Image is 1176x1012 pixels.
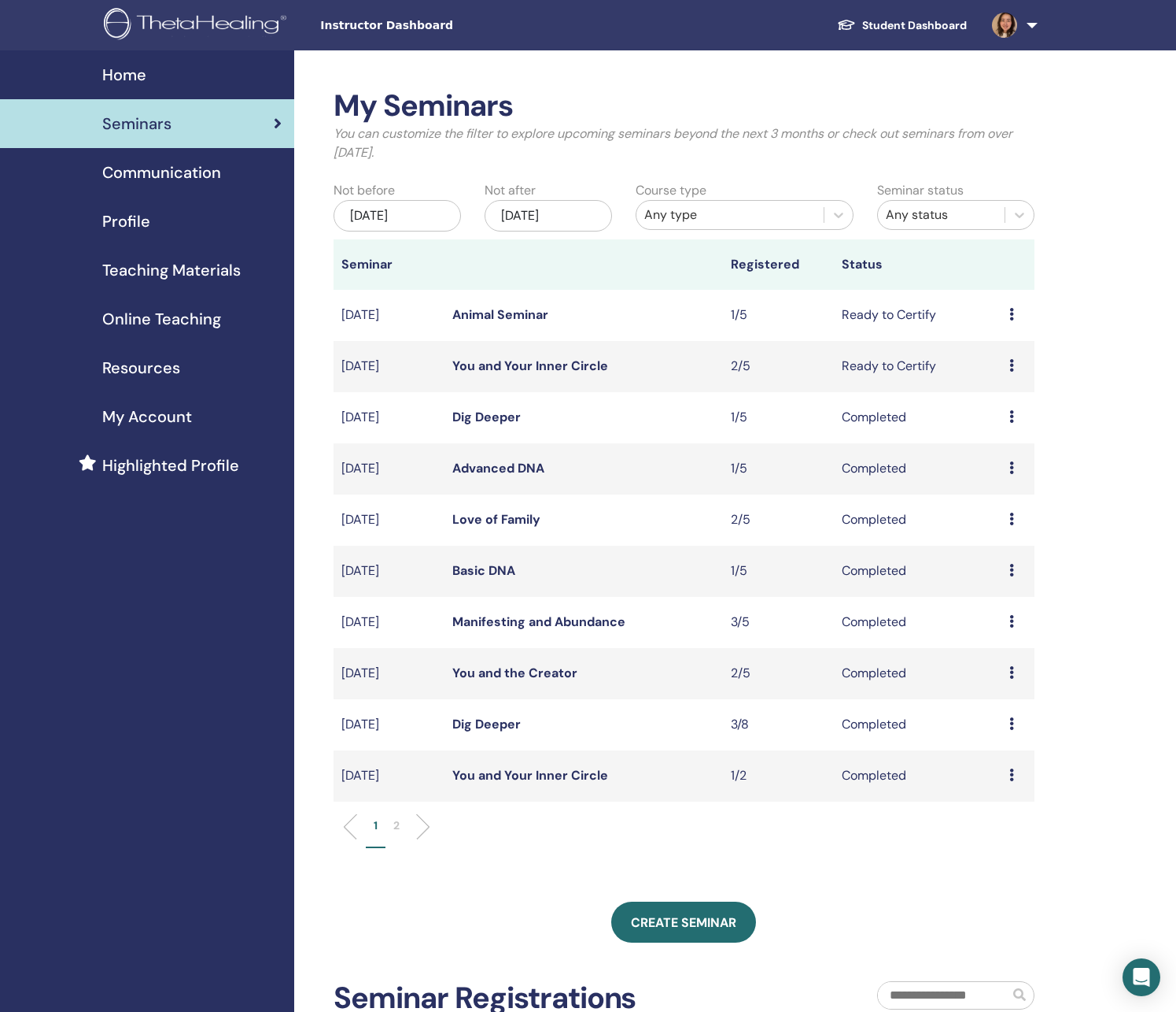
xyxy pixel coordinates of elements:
a: Dig Deeper [452,716,521,732]
td: Ready to Certify [834,290,1001,341]
td: [DATE] [334,648,444,699]
a: Basic DNA [452,562,515,579]
p: 1 [374,817,378,834]
td: 2/5 [723,341,834,392]
div: Any type [644,206,816,224]
td: Completed [834,546,1001,597]
span: Profile [102,209,150,233]
td: 3/8 [723,699,834,751]
td: 1/5 [723,392,834,443]
td: [DATE] [334,546,444,597]
span: Home [102,63,146,87]
a: Manifesting and Abundance [452,614,625,630]
td: Completed [834,648,1001,699]
td: [DATE] [334,290,444,341]
p: 2 [393,817,400,834]
span: Resources [102,356,180,380]
td: 1/2 [723,751,834,802]
span: Create seminar [631,914,736,931]
td: [DATE] [334,751,444,802]
a: Create seminar [611,902,756,943]
td: Completed [834,443,1001,495]
td: [DATE] [334,392,444,443]
td: 1/5 [723,443,834,495]
th: Seminar [334,239,444,290]
a: You and Your Inner Circle [452,767,608,784]
th: Status [834,239,1001,290]
label: Not before [334,181,395,200]
img: logo.png [104,8,292,43]
td: 1/5 [723,546,834,597]
th: Registered [723,239,834,290]
label: Seminar status [877,181,964,200]
span: Seminars [102,112,171,135]
a: Dig Deeper [452,409,521,425]
td: [DATE] [334,341,444,392]
label: Course type [636,181,706,200]
a: Student Dashboard [824,11,979,40]
td: [DATE] [334,699,444,751]
td: 3/5 [723,597,834,648]
td: 2/5 [723,495,834,546]
span: My Account [102,405,192,428]
span: Communication [102,161,221,184]
td: Completed [834,597,1001,648]
td: Ready to Certify [834,341,1001,392]
a: You and Your Inner Circle [452,358,608,374]
td: [DATE] [334,597,444,648]
a: You and the Creator [452,665,577,681]
span: Online Teaching [102,307,221,331]
span: Teaching Materials [102,258,241,282]
td: 2/5 [723,648,834,699]
h2: My Seminars [334,88,1034,124]
td: Completed [834,392,1001,443]
img: default.jpg [992,13,1017,38]
div: [DATE] [485,200,612,232]
p: You can customize the filter to explore upcoming seminars beyond the next 3 months or check out s... [334,124,1034,162]
td: Completed [834,495,1001,546]
span: Instructor Dashboard [320,17,556,34]
td: [DATE] [334,495,444,546]
td: Completed [834,751,1001,802]
a: Animal Seminar [452,306,548,323]
label: Not after [485,181,536,200]
span: Highlighted Profile [102,454,239,477]
div: Any status [886,206,997,224]
td: 1/5 [723,290,834,341]
a: Advanced DNA [452,460,544,476]
td: Completed [834,699,1001,751]
div: [DATE] [334,200,461,232]
div: Open Intercom Messenger [1123,958,1160,996]
img: graduation-cap-white.svg [837,18,856,32]
td: [DATE] [334,443,444,495]
a: Love of Family [452,511,540,528]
